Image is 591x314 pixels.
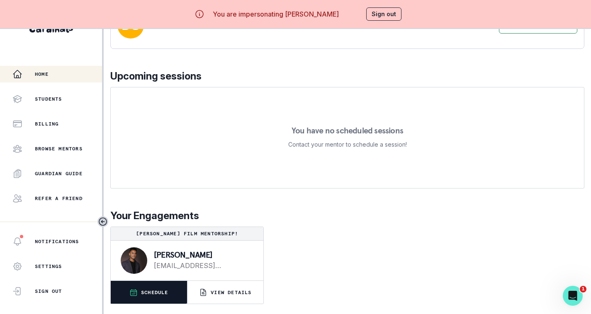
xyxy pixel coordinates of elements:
[154,261,250,271] a: [EMAIL_ADDRESS][DOMAIN_NAME]
[292,126,403,135] p: You have no scheduled sessions
[35,121,58,127] p: Billing
[580,286,586,292] span: 1
[154,251,250,259] p: [PERSON_NAME]
[211,289,251,296] p: VIEW DETAILS
[35,195,83,202] p: Refer a friend
[110,208,584,223] p: Your Engagements
[563,286,583,306] iframe: Intercom live chat
[288,140,407,150] p: Contact your mentor to schedule a session!
[35,145,83,152] p: Browse Mentors
[35,96,62,102] p: Students
[187,281,264,304] button: VIEW DETAILS
[111,281,187,304] button: SCHEDULE
[114,230,260,237] p: [PERSON_NAME] film mentorship!
[35,263,62,270] p: Settings
[35,71,49,77] p: Home
[35,238,79,245] p: Notifications
[97,216,108,227] button: Toggle sidebar
[110,69,584,84] p: Upcoming sessions
[366,7,401,21] button: Sign out
[35,288,62,295] p: Sign Out
[213,9,339,19] p: You are impersonating [PERSON_NAME]
[35,170,83,177] p: Guardian Guide
[141,289,168,296] p: SCHEDULE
